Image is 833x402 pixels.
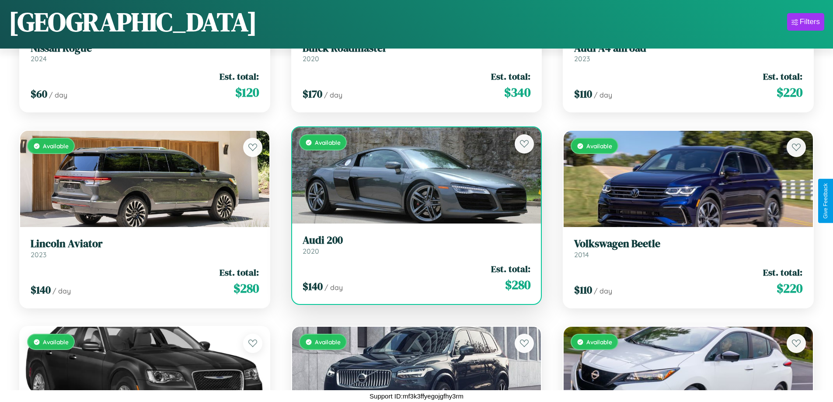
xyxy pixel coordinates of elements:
[303,279,323,294] span: $ 140
[315,139,341,146] span: Available
[763,70,802,83] span: Est. total:
[504,84,530,101] span: $ 340
[235,84,259,101] span: $ 120
[586,142,612,150] span: Available
[823,183,829,219] div: Give Feedback
[574,87,592,101] span: $ 110
[43,142,69,150] span: Available
[234,280,259,297] span: $ 280
[31,87,47,101] span: $ 60
[220,70,259,83] span: Est. total:
[303,247,319,255] span: 2020
[303,234,531,247] h3: Audi 200
[324,91,342,99] span: / day
[315,338,341,346] span: Available
[491,262,530,275] span: Est. total:
[777,280,802,297] span: $ 220
[491,70,530,83] span: Est. total:
[594,287,612,295] span: / day
[220,266,259,279] span: Est. total:
[574,238,802,250] h3: Volkswagen Beetle
[763,266,802,279] span: Est. total:
[777,84,802,101] span: $ 220
[31,238,259,250] h3: Lincoln Aviator
[574,238,802,259] a: Volkswagen Beetle2014
[303,234,531,255] a: Audi 2002020
[574,54,590,63] span: 2023
[369,390,464,402] p: Support ID: mf3k3ffyegojgfhy3rm
[787,13,824,31] button: Filters
[574,250,589,259] span: 2014
[594,91,612,99] span: / day
[574,283,592,297] span: $ 110
[31,42,259,63] a: Nissan Rogue2024
[303,42,531,63] a: Buick Roadmaster2020
[303,87,322,101] span: $ 170
[31,250,46,259] span: 2023
[43,338,69,346] span: Available
[31,283,51,297] span: $ 140
[303,54,319,63] span: 2020
[324,283,343,292] span: / day
[31,54,47,63] span: 2024
[800,17,820,26] div: Filters
[9,4,257,40] h1: [GEOGRAPHIC_DATA]
[31,238,259,259] a: Lincoln Aviator2023
[574,42,802,63] a: Audi A4 allroad2023
[586,338,612,346] span: Available
[52,287,71,295] span: / day
[49,91,67,99] span: / day
[505,276,530,294] span: $ 280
